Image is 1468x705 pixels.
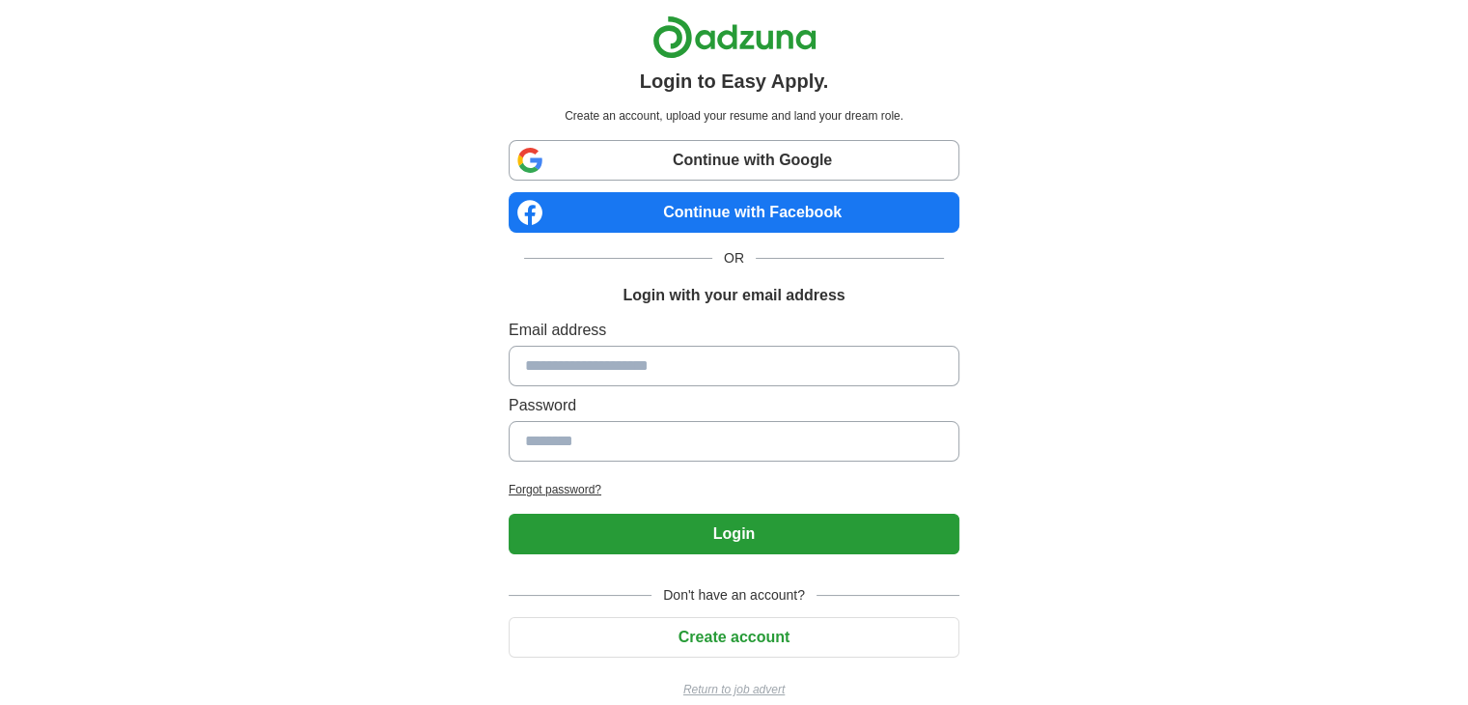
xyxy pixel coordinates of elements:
[509,394,959,417] label: Password
[509,192,959,233] a: Continue with Facebook
[509,514,959,554] button: Login
[651,585,817,606] span: Don't have an account?
[512,107,956,125] p: Create an account, upload your resume and land your dream role.
[509,617,959,658] button: Create account
[509,319,959,342] label: Email address
[652,15,817,59] img: Adzuna logo
[509,681,959,698] a: Return to job advert
[712,248,756,268] span: OR
[623,284,845,307] h1: Login with your email address
[509,629,959,645] a: Create account
[509,140,959,181] a: Continue with Google
[640,67,829,96] h1: Login to Easy Apply.
[509,481,959,498] a: Forgot password?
